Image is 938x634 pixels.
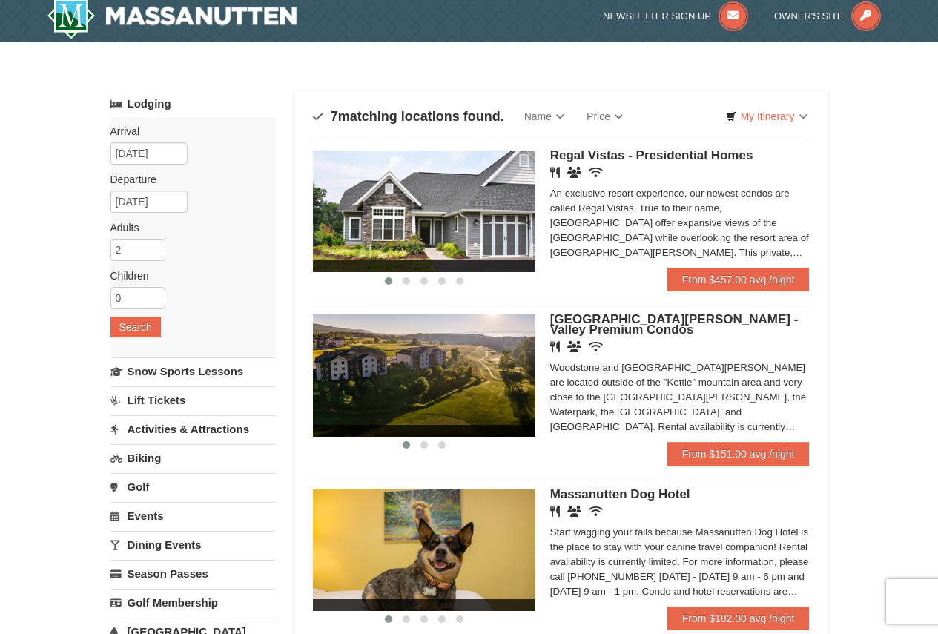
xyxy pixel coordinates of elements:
a: Golf [110,473,276,501]
span: Owner's Site [774,10,844,22]
label: Arrival [110,124,265,139]
a: Snow Sports Lessons [110,357,276,385]
span: Regal Vistas - Presidential Homes [550,148,753,162]
i: Wireless Internet (free) [589,167,603,178]
a: Dining Events [110,531,276,558]
i: Banquet Facilities [567,341,581,352]
a: Season Passes [110,560,276,587]
a: Lodging [110,90,276,117]
button: Search [110,317,161,337]
a: Events [110,502,276,529]
span: [GEOGRAPHIC_DATA][PERSON_NAME] - Valley Premium Condos [550,312,799,337]
span: Newsletter Sign Up [603,10,711,22]
span: 7 [331,109,338,124]
a: Activities & Attractions [110,415,276,443]
a: Biking [110,444,276,472]
label: Departure [110,172,265,187]
i: Banquet Facilities [567,506,581,517]
a: Newsletter Sign Up [603,10,748,22]
h4: matching locations found. [313,109,504,124]
a: Name [513,102,575,131]
div: Start wagging your tails because Massanutten Dog Hotel is the place to stay with your canine trav... [550,525,810,599]
i: Banquet Facilities [567,167,581,178]
div: An exclusive resort experience, our newest condos are called Regal Vistas. True to their name, [G... [550,186,810,260]
a: From $182.00 avg /night [667,607,810,630]
i: Restaurant [550,506,560,517]
a: Golf Membership [110,589,276,616]
i: Wireless Internet (free) [589,341,603,352]
a: Price [575,102,634,131]
span: Massanutten Dog Hotel [550,487,690,501]
i: Wireless Internet (free) [589,506,603,517]
a: From $457.00 avg /night [667,268,810,291]
a: From $151.00 avg /night [667,442,810,466]
i: Restaurant [550,341,560,352]
div: Woodstone and [GEOGRAPHIC_DATA][PERSON_NAME] are located outside of the "Kettle" mountain area an... [550,360,810,435]
label: Adults [110,220,265,235]
i: Restaurant [550,167,560,178]
label: Children [110,268,265,283]
a: My Itinerary [716,105,816,128]
a: Owner's Site [774,10,881,22]
a: Lift Tickets [110,386,276,414]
